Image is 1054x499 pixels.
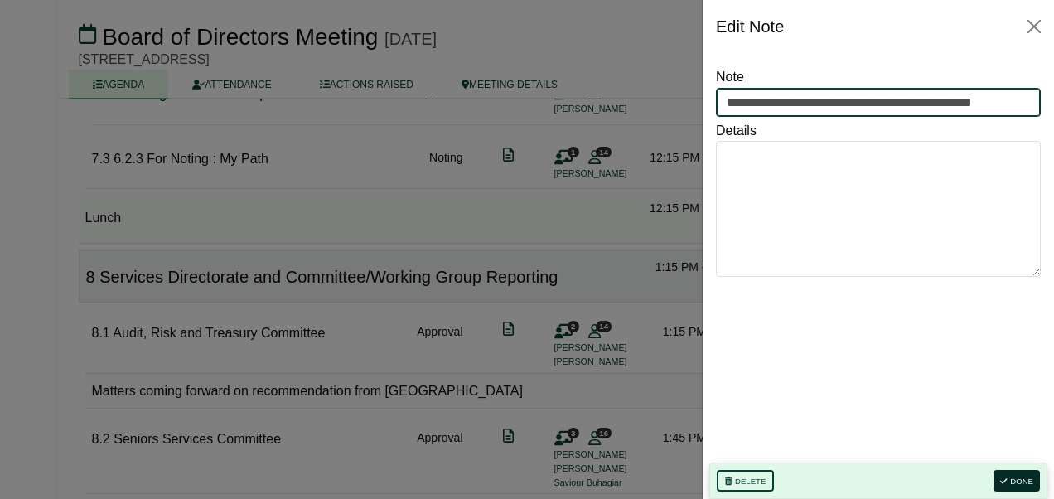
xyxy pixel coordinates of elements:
[994,470,1040,492] button: Done
[716,13,784,40] div: Edit Note
[716,120,757,142] label: Details
[717,470,774,492] button: Delete
[716,66,744,88] label: Note
[1021,13,1047,40] button: Close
